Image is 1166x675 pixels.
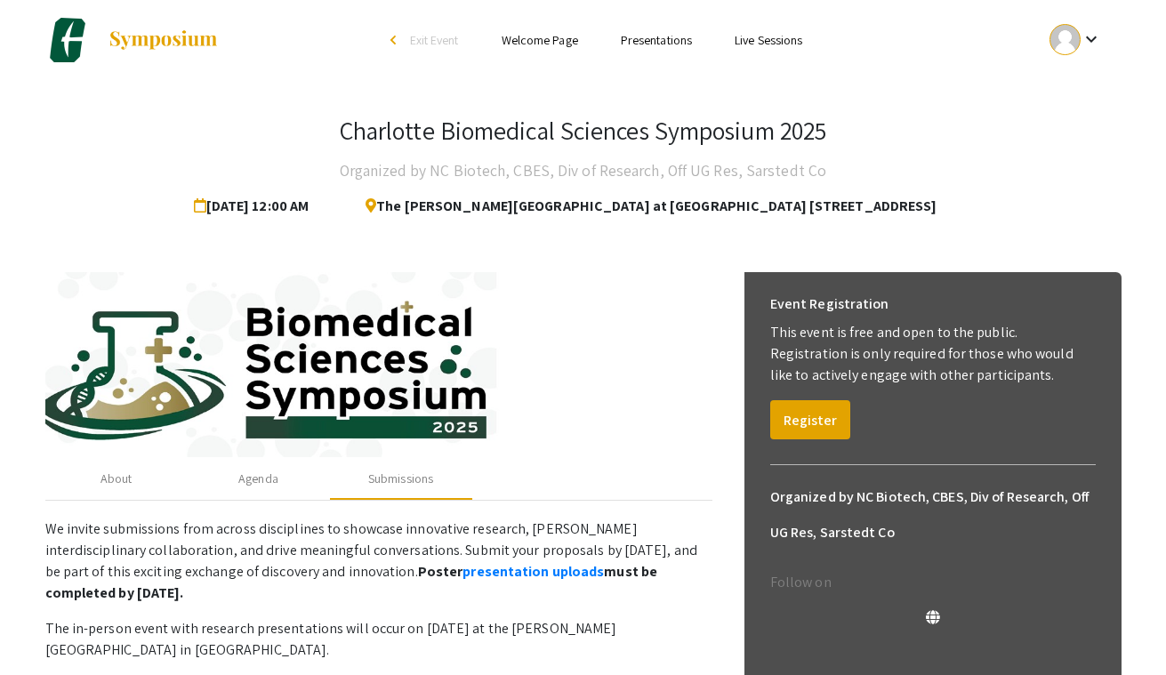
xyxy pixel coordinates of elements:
[351,189,937,224] span: The [PERSON_NAME][GEOGRAPHIC_DATA] at [GEOGRAPHIC_DATA] [STREET_ADDRESS]
[621,32,692,48] a: Presentations
[770,572,1096,593] p: Follow on
[101,470,133,488] div: About
[340,116,826,146] h3: Charlotte Biomedical Sciences Symposium 2025
[194,189,317,224] span: [DATE] 12:00 AM
[340,153,826,189] h4: Organized by NC Biotech, CBES, Div of Research, Off UG Res, Sarstedt Co
[390,35,401,45] div: arrow_back_ios
[368,470,433,488] div: Submissions
[410,32,459,48] span: Exit Event
[502,32,578,48] a: Welcome Page
[108,29,219,51] img: Symposium by ForagerOne
[45,618,712,661] p: The in-person event with research presentations will occur on [DATE] at the [PERSON_NAME][GEOGRAP...
[770,479,1096,550] h6: Organized by NC Biotech, CBES, Div of Research, Off UG Res, Sarstedt Co
[13,595,76,662] iframe: Chat
[1031,20,1121,60] button: Expand account dropdown
[45,518,712,604] p: We invite submissions from across disciplines to showcase innovative research, [PERSON_NAME] inte...
[770,286,889,322] h6: Event Registration
[1081,28,1102,50] mat-icon: Expand account dropdown
[45,18,90,62] img: Charlotte Biomedical Sciences Symposium 2025
[735,32,802,48] a: Live Sessions
[45,18,219,62] a: Charlotte Biomedical Sciences Symposium 2025
[770,400,850,439] button: Register
[238,470,278,488] div: Agenda
[462,562,604,581] a: presentation uploads
[45,272,712,458] img: c1384964-d4cf-4e9d-8fb0-60982fefffba.jpg
[770,322,1096,386] p: This event is free and open to the public. Registration is only required for those who would like...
